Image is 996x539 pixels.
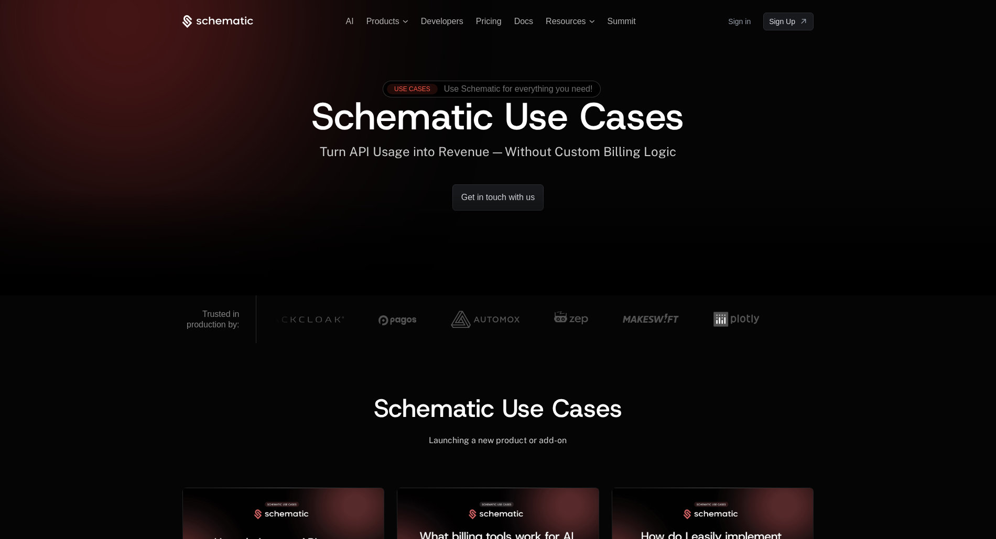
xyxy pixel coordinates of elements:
[366,17,399,26] span: Products
[728,13,751,30] a: Sign in
[387,84,438,94] div: Use Cases
[374,391,622,425] span: Schematic Use Cases
[554,304,588,335] img: Customer 6
[378,304,416,335] img: Customer 4
[256,304,344,335] img: Customer 3
[187,309,240,330] div: Trusted in production by:
[514,17,533,26] a: Docs
[421,17,463,26] a: Developers
[763,13,814,30] a: [object Object]
[429,435,567,445] span: Launching a new product or add-on
[452,184,544,211] a: Get in touch with us
[623,304,679,335] img: Customer 7
[546,17,586,26] span: Resources
[713,304,760,335] img: Customer 8
[769,16,795,27] span: Sign Up
[387,84,592,94] a: [object Object],[object Object]
[444,84,593,94] span: Use Schematic for everything you need!
[451,304,519,335] img: Customer 5
[346,17,354,26] a: AI
[311,91,684,141] span: Schematic Use Cases
[320,144,676,159] span: Turn API Usage into Revenue — Without Custom Billing Logic
[608,17,636,26] a: Summit
[476,17,502,26] a: Pricing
